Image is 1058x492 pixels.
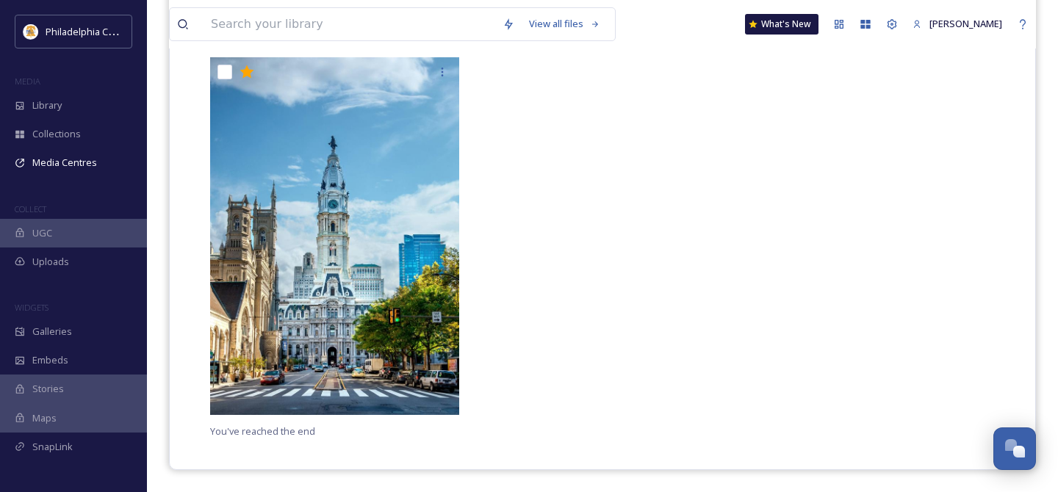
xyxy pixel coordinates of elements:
span: MEDIA [15,76,40,87]
button: Open Chat [993,427,1036,470]
span: [PERSON_NAME] [929,17,1002,30]
span: You've reached the end [210,424,315,438]
span: Library [32,98,62,112]
span: Maps [32,411,57,425]
span: Embeds [32,353,68,367]
span: Galleries [32,325,72,339]
span: Collections [32,127,81,141]
span: SnapLink [32,440,73,454]
a: View all files [522,10,608,38]
input: Search your library [204,8,495,40]
span: WIDGETS [15,302,48,313]
span: Media Centres [32,156,97,170]
span: Stories [32,382,64,396]
span: COLLECT [15,203,46,214]
span: Uploads [32,255,69,269]
img: download.jpeg [24,24,38,39]
span: UGC [32,226,52,240]
span: Philadelphia Convention & Visitors Bureau [46,24,231,38]
a: [PERSON_NAME] [905,10,1010,38]
a: What's New [745,14,818,35]
img: leo-serrat-ZB5Xgw_MLa0-unsplash.jpg [210,57,459,415]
